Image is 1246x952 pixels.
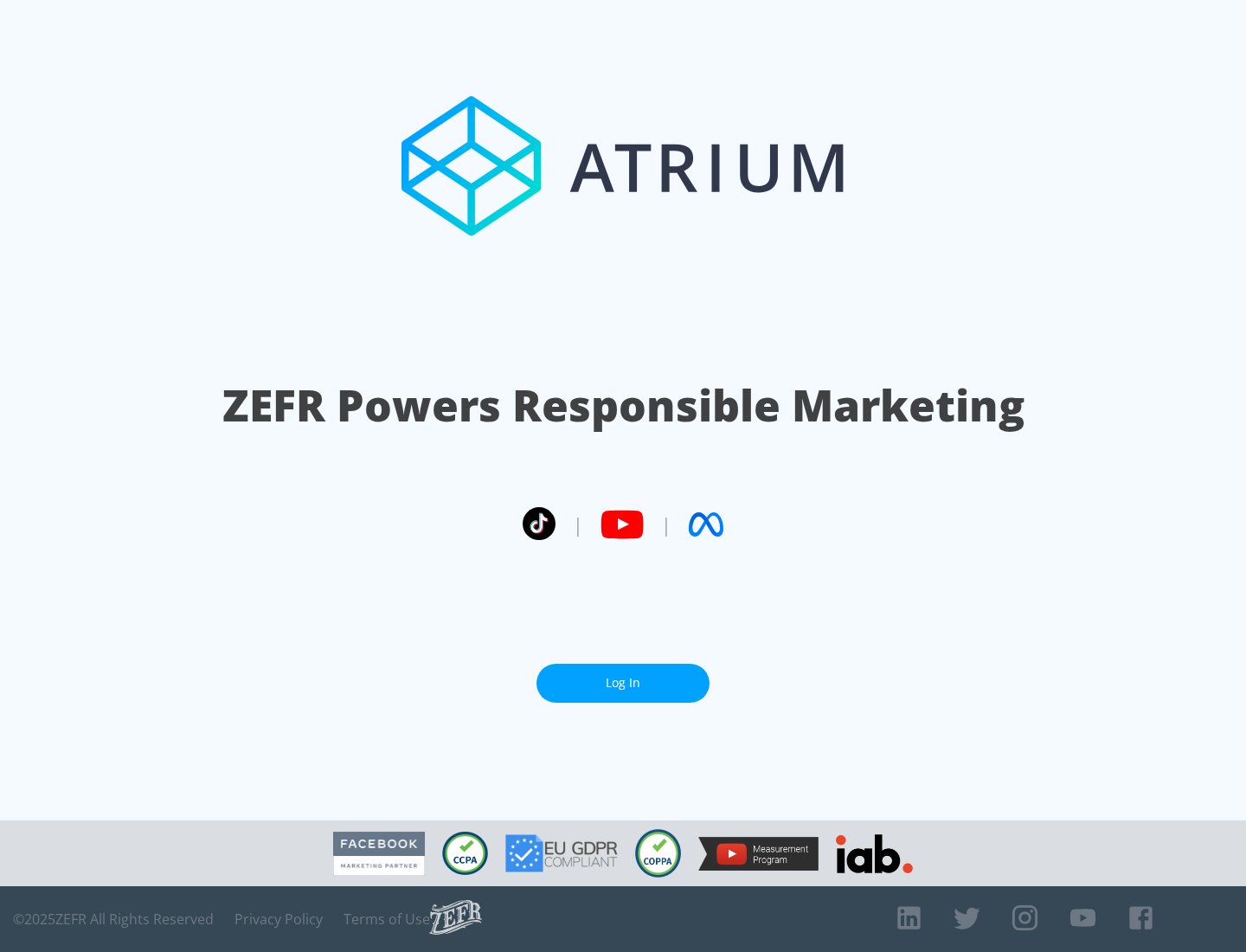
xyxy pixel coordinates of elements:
img: COPPA Compliant [635,829,681,878]
span: | [573,511,583,537]
img: Facebook Marketing Partner [333,832,425,876]
img: CCPA Compliant [442,832,488,875]
span: © 2025 ZEFR All Rights Reserved [13,910,214,928]
img: GDPR Compliant [505,834,618,872]
span: | [661,511,671,537]
img: IAB [836,834,913,873]
h1: ZEFR Powers Responsible Marketing [222,376,1024,435]
a: Privacy Policy [234,910,323,928]
a: Log In [536,664,710,703]
img: YouTube Measurement Program [698,837,819,871]
a: Terms of Use [344,910,430,928]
